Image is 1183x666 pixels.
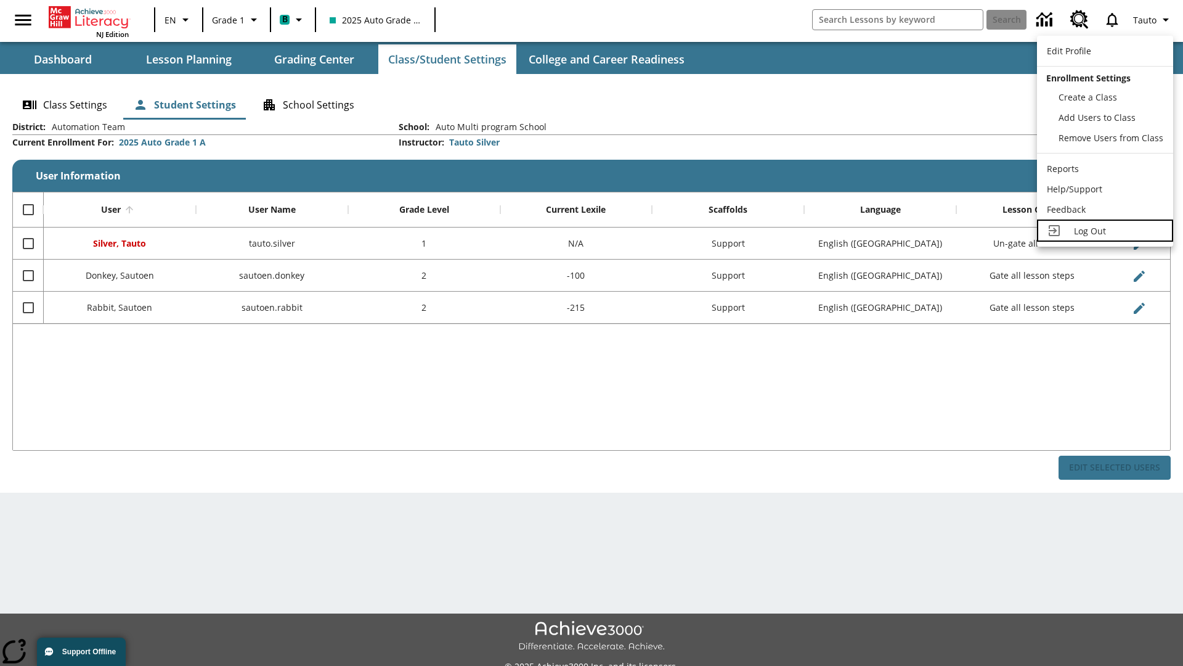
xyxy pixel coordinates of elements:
span: Enrollment Settings [1046,72,1131,84]
span: Reports [1047,163,1079,175]
span: Log Out [1074,225,1106,237]
span: Edit Profile [1047,45,1091,57]
span: Create a Class [1059,91,1117,103]
span: Add Users to Class [1059,112,1136,123]
span: Remove Users from Class [1059,132,1163,144]
span: Help/Support [1047,183,1102,195]
span: Feedback [1047,203,1086,215]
